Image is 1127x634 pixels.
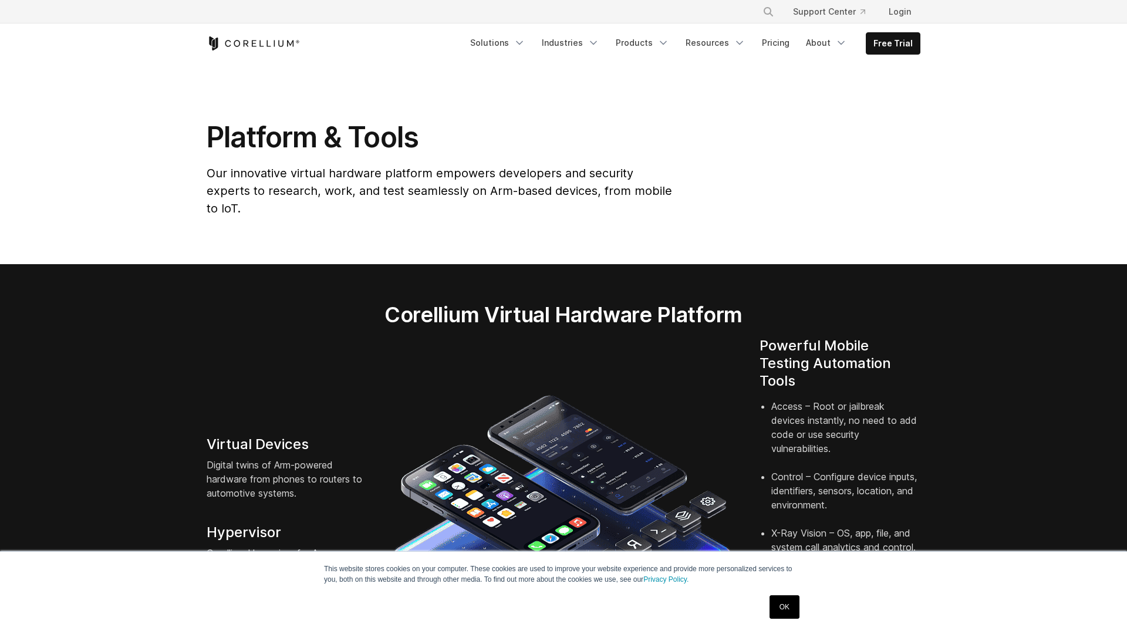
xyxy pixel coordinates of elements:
h2: Corellium Virtual Hardware Platform [329,302,797,328]
p: Digital twins of Arm-powered hardware from phones to routers to automotive systems. [207,458,367,500]
p: This website stores cookies on your computer. These cookies are used to improve your website expe... [324,564,803,585]
h1: Platform & Tools [207,120,674,155]
li: X-Ray Vision – OS, app, file, and system call analytics and control. [771,526,920,568]
a: Corellium Home [207,36,300,50]
button: Search [758,1,779,22]
a: Free Trial [866,33,920,54]
a: About [799,32,854,53]
a: Solutions [463,32,532,53]
a: Login [879,1,920,22]
a: Products [609,32,676,53]
div: Navigation Menu [748,1,920,22]
a: Privacy Policy. [643,575,689,584]
h4: Virtual Devices [207,436,367,453]
a: Support Center [784,1,875,22]
li: Access – Root or jailbreak devices instantly, no need to add code or use security vulnerabilities. [771,399,920,470]
span: Our innovative virtual hardware platform empowers developers and security experts to research, wo... [207,166,672,215]
a: Resources [679,32,753,53]
h4: Hypervisor [207,524,367,541]
h4: Powerful Mobile Testing Automation Tools [760,337,920,390]
p: Corellium Hypervisor for Arm (CHARM) is a type 1 hypervisor and the only one of its kind. [207,546,367,588]
a: Pricing [755,32,797,53]
a: OK [770,595,799,619]
li: Control – Configure device inputs, identifiers, sensors, location, and environment. [771,470,920,526]
div: Navigation Menu [463,32,920,55]
a: Industries [535,32,606,53]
